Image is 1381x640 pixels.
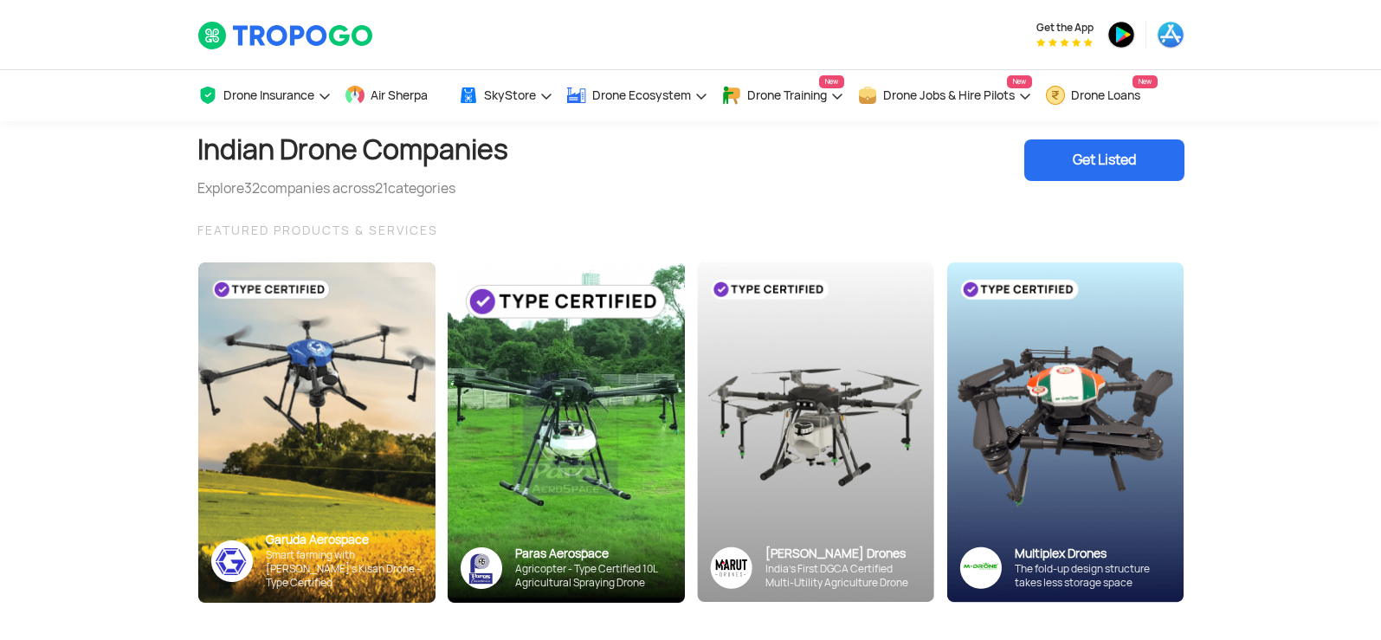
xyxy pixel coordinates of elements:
img: ic_playstore.png [1107,21,1135,48]
div: Explore companies across categories [197,178,508,199]
span: Drone Loans [1071,88,1140,102]
img: ic_multiplex_sky.png [959,546,1002,589]
img: paras-logo-banner.png [461,547,502,589]
span: New [1133,75,1158,88]
img: ic_garuda_sky.png [211,540,253,582]
a: Air Sherpa [345,70,445,121]
span: Get the App [1036,21,1094,35]
img: bg_multiplex_sky.png [946,262,1184,603]
a: Drone Insurance [197,70,332,121]
a: Drone LoansNew [1045,70,1158,121]
div: Multiplex Drones [1015,546,1171,562]
h1: Indian Drone Companies [197,121,508,178]
div: Get Listed [1024,139,1184,181]
a: Drone TrainingNew [721,70,844,121]
div: India’s First DGCA Certified Multi-Utility Agriculture Drone [765,562,921,590]
span: Air Sherpa [371,88,428,102]
div: The fold-up design structure takes less storage space [1015,562,1171,590]
a: SkyStore [458,70,553,121]
img: TropoGo Logo [197,21,375,50]
a: Drone Jobs & Hire PilotsNew [857,70,1032,121]
div: Garuda Aerospace [266,532,423,548]
a: Drone Ecosystem [566,70,708,121]
div: Smart farming with [PERSON_NAME]’s Kisan Drone - Type Certified [266,548,423,590]
span: Drone Insurance [223,88,314,102]
img: bg_garuda_sky.png [198,262,436,603]
img: ic_appstore.png [1157,21,1184,48]
img: bg_marut_sky.png [697,262,934,602]
div: Paras Aerospace [515,546,672,562]
span: Drone Jobs & Hire Pilots [883,88,1015,102]
div: [PERSON_NAME] Drones [765,546,921,562]
span: 32 [244,179,260,197]
span: Drone Training [747,88,827,102]
span: Drone Ecosystem [592,88,691,102]
span: 21 [375,179,388,197]
img: paras-card.png [448,262,685,603]
div: Agricopter - Type Certified 10L Agricultural Spraying Drone [515,562,672,590]
img: Group%2036313.png [710,546,752,589]
img: App Raking [1036,38,1093,47]
span: New [1007,75,1032,88]
div: FEATURED PRODUCTS & SERVICES [197,220,1184,241]
span: SkyStore [484,88,536,102]
span: New [819,75,844,88]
